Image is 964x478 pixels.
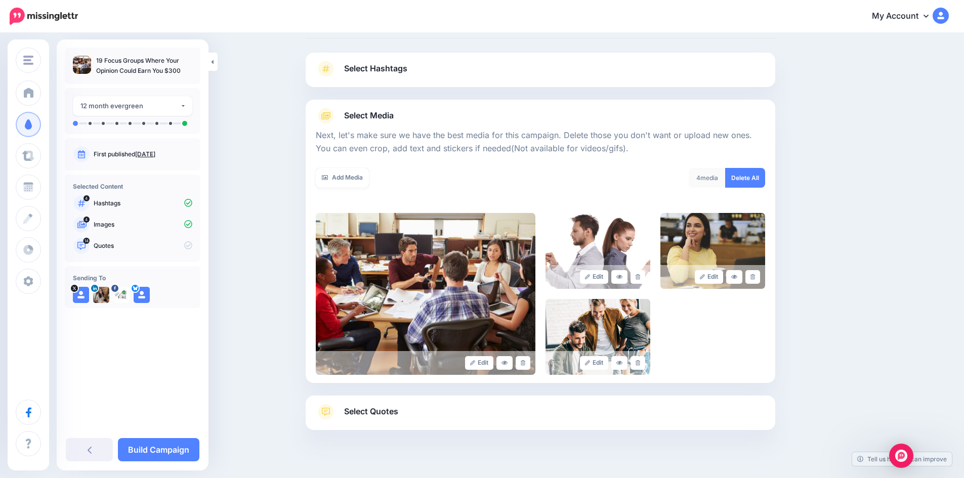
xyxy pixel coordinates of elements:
[94,199,192,208] p: Hashtags
[316,168,369,188] a: Add Media
[94,150,192,159] p: First published
[725,168,765,188] a: Delete All
[660,213,765,289] img: bf2c5debb924dad7d783aea3e54b7b20_large.jpg
[316,129,765,155] p: Next, let's make sure we have the best media for this campaign. Delete those you don't want or up...
[134,287,150,303] img: user_default_image.png
[94,241,192,250] p: Quotes
[23,56,33,65] img: menu.png
[316,404,765,430] a: Select Quotes
[316,108,765,124] a: Select Media
[94,220,192,229] p: Images
[73,183,192,190] h4: Selected Content
[93,287,109,303] img: 1690273302207-88569.png
[73,96,192,116] button: 12 month evergreen
[580,356,609,370] a: Edit
[80,100,180,112] div: 12 month evergreen
[316,61,765,87] a: Select Hashtags
[113,287,130,303] img: 302279413_941954216721528_4677248601821306673_n-bsa153469.jpg
[344,62,407,75] span: Select Hashtags
[10,8,78,25] img: Missinglettr
[73,287,89,303] img: user_default_image.png
[695,270,724,284] a: Edit
[316,124,765,375] div: Select Media
[852,452,952,466] a: Tell us how we can improve
[73,56,91,74] img: c5464919c4a84318e241233a783181c0_thumb.jpg
[135,150,155,158] a: [DATE]
[316,213,535,375] img: c5464919c4a84318e241233a783181c0_large.jpg
[83,216,90,223] span: 4
[696,174,700,182] span: 4
[344,405,398,418] span: Select Quotes
[862,4,949,29] a: My Account
[83,238,90,244] span: 14
[344,109,394,122] span: Select Media
[580,270,609,284] a: Edit
[83,195,90,201] span: 4
[889,444,913,468] div: Open Intercom Messenger
[73,274,192,282] h4: Sending To
[546,299,650,375] img: b83371bbd66ce2a87346d558a4d8dc39_large.jpg
[689,168,726,188] div: media
[96,56,192,76] p: 19 Focus Groups Where Your Opinion Could Earn You $300
[465,356,494,370] a: Edit
[546,213,650,289] img: 3962fe32da83ffb05d815f48fe0486ac_large.jpg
